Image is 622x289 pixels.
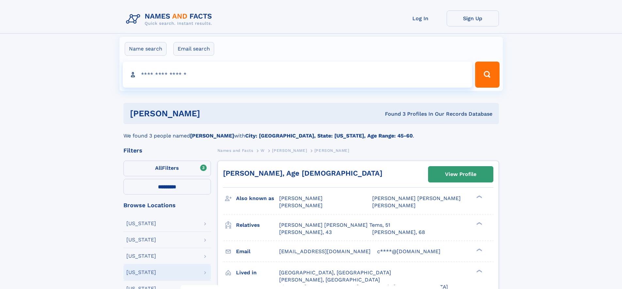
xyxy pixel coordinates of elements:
[279,195,323,201] span: [PERSON_NAME]
[126,221,156,226] div: [US_STATE]
[155,165,162,171] span: All
[261,146,265,154] a: W
[394,10,447,26] a: Log In
[123,124,499,140] div: We found 3 people named with .
[236,267,279,278] h3: Lived in
[475,221,483,225] div: ❯
[190,133,234,139] b: [PERSON_NAME]
[261,148,265,153] span: W
[123,202,211,208] div: Browse Locations
[236,220,279,231] h3: Relatives
[279,229,332,236] a: [PERSON_NAME], 43
[123,62,472,88] input: search input
[126,253,156,259] div: [US_STATE]
[245,133,413,139] b: City: [GEOGRAPHIC_DATA], State: [US_STATE], Age Range: 45-60
[372,195,461,201] span: [PERSON_NAME] [PERSON_NAME]
[475,248,483,252] div: ❯
[236,246,279,257] h3: Email
[130,109,293,118] h1: [PERSON_NAME]
[123,10,217,28] img: Logo Names and Facts
[125,42,167,56] label: Name search
[475,62,499,88] button: Search Button
[279,269,391,276] span: [GEOGRAPHIC_DATA], [GEOGRAPHIC_DATA]
[475,195,483,199] div: ❯
[126,270,156,275] div: [US_STATE]
[173,42,214,56] label: Email search
[126,237,156,242] div: [US_STATE]
[123,148,211,153] div: Filters
[236,193,279,204] h3: Also known as
[279,277,380,283] span: [PERSON_NAME], [GEOGRAPHIC_DATA]
[279,248,371,254] span: [EMAIL_ADDRESS][DOMAIN_NAME]
[372,229,425,236] a: [PERSON_NAME], 68
[314,148,349,153] span: [PERSON_NAME]
[223,169,382,177] a: [PERSON_NAME], Age [DEMOGRAPHIC_DATA]
[217,146,253,154] a: Names and Facts
[279,202,323,209] span: [PERSON_NAME]
[279,222,390,229] a: [PERSON_NAME] [PERSON_NAME] Tems, 51
[293,110,492,118] div: Found 3 Profiles In Our Records Database
[272,146,307,154] a: [PERSON_NAME]
[428,166,493,182] a: View Profile
[445,167,476,182] div: View Profile
[372,202,416,209] span: [PERSON_NAME]
[123,161,211,176] label: Filters
[475,269,483,273] div: ❯
[447,10,499,26] a: Sign Up
[272,148,307,153] span: [PERSON_NAME]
